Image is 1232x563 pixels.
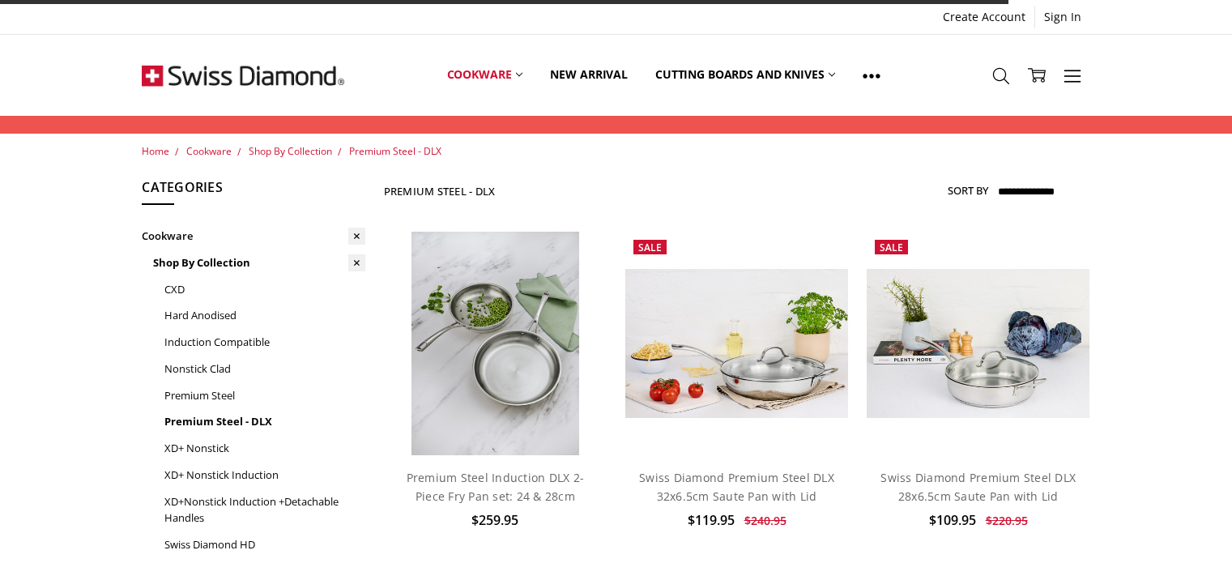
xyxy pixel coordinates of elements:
a: Shop By Collection [153,250,365,276]
a: Create Account [934,6,1034,28]
a: Shop By Collection [249,144,332,158]
a: Premium steel DLX 2pc fry pan set (28 and 24cm) life style shot [384,232,607,455]
a: XD+Nonstick Induction +Detachable Handles [164,488,365,532]
span: $240.95 [744,513,787,528]
a: New arrival [536,39,641,111]
a: Premium Steel Induction DLX 2-Piece Fry Pan set: 24 & 28cm [407,470,585,503]
img: Free Shipping On Every Order [142,35,344,116]
a: XD+ Nonstick Induction [164,462,365,488]
a: Swiss Diamond HD [164,531,365,558]
img: Swiss Diamond Premium Steel DLX 32x6.5cm Saute Pan with Lid [625,269,849,418]
a: Swiss Diamond Premium Steel DLX 28x6.5cm Saute Pan with Lid [880,470,1076,503]
a: Nonstick Clad [164,356,365,382]
img: Swiss Diamond Premium Steel DLX 28x6.5cm Saute Pan with Lid [867,269,1090,418]
a: Cookware [433,39,537,111]
a: Sign In [1035,6,1090,28]
a: Induction Compatible [164,329,365,356]
a: Cutting boards and knives [642,39,850,111]
a: Premium Steel [164,382,365,409]
span: Sale [638,241,662,254]
a: Cookware [186,144,232,158]
a: XD+ Nonstick [164,435,365,462]
a: Premium Steel - DLX [164,408,365,435]
label: Sort By [948,177,988,203]
a: Cookware [142,223,365,250]
img: Premium steel DLX 2pc fry pan set (28 and 24cm) life style shot [411,232,579,455]
a: Swiss Diamond Premium Steel DLX 32x6.5cm Saute Pan with Lid [639,470,834,503]
h5: Categories [142,177,365,205]
a: CXD [164,276,365,303]
h1: Premium Steel - DLX [384,185,496,198]
span: $220.95 [986,513,1028,528]
a: Hard Anodised [164,302,365,329]
a: Premium Steel - DLX [349,144,441,158]
a: Home [142,144,169,158]
span: $109.95 [929,511,976,529]
a: Swiss Diamond Premium Steel DLX 32x6.5cm Saute Pan with Lid [625,232,849,455]
a: Show All [849,39,894,112]
span: $259.95 [471,511,518,529]
span: $119.95 [688,511,735,529]
a: Swiss Diamond Premium Steel DLX 28x6.5cm Saute Pan with Lid [867,232,1090,455]
span: Sale [880,241,903,254]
